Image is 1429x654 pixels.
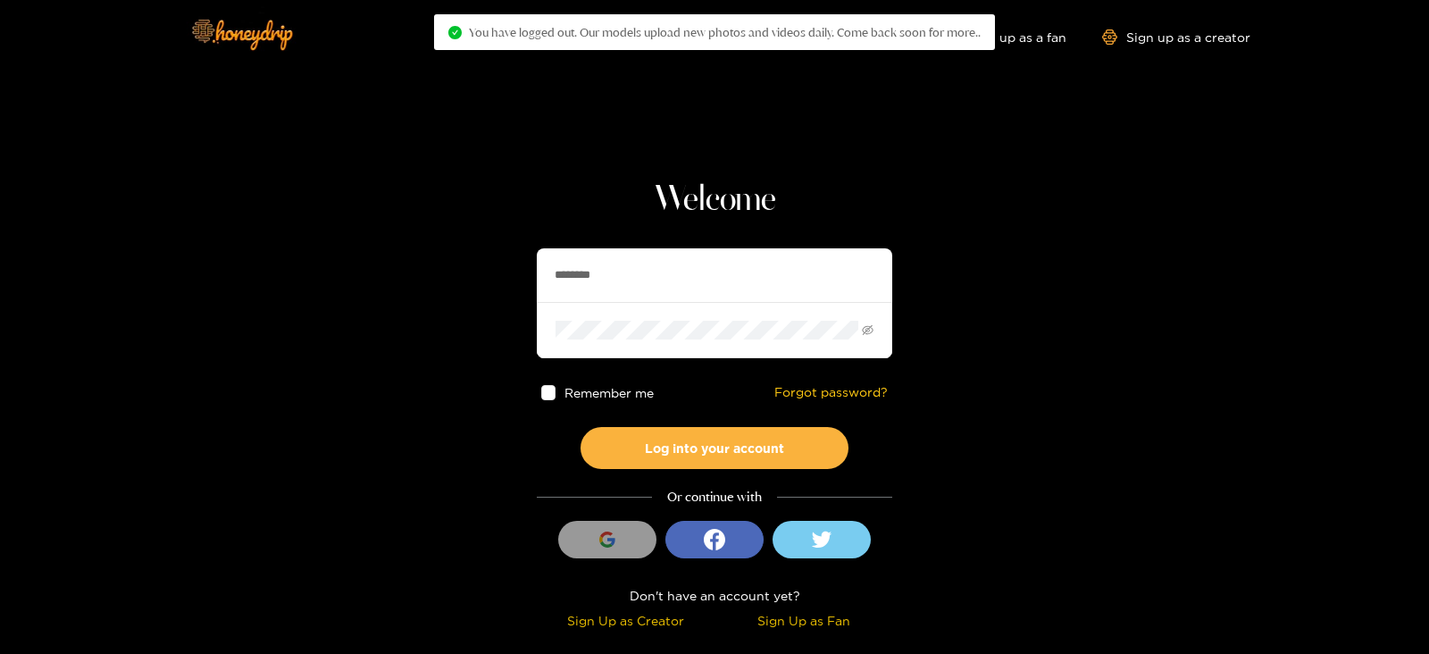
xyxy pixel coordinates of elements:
a: Forgot password? [774,385,888,400]
span: Remember me [565,386,655,399]
span: eye-invisible [862,324,873,336]
div: Or continue with [537,487,892,507]
h1: Welcome [537,179,892,222]
span: You have logged out. Our models upload new photos and videos daily. Come back soon for more.. [469,25,981,39]
a: Sign up as a fan [944,29,1066,45]
span: check-circle [448,26,462,39]
a: Sign up as a creator [1102,29,1250,45]
div: Don't have an account yet? [537,585,892,606]
div: Sign Up as Creator [541,610,710,631]
div: Sign Up as Fan [719,610,888,631]
button: Log into your account [581,427,848,469]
